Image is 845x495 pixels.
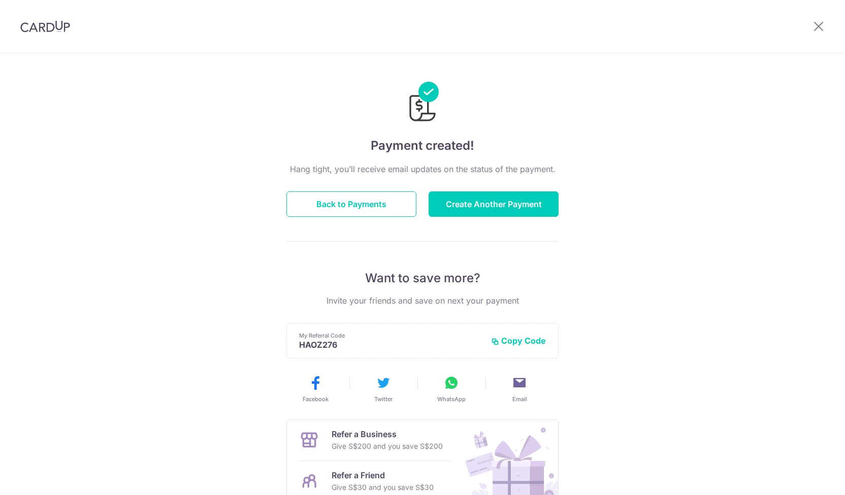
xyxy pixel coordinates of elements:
[299,332,483,340] p: My Referral Code
[286,137,559,155] h4: Payment created!
[303,395,329,403] span: Facebook
[286,270,559,286] p: Want to save more?
[491,336,546,346] button: Copy Code
[332,440,443,452] p: Give S$200 and you save S$200
[512,395,527,403] span: Email
[429,191,559,217] button: Create Another Payment
[332,428,443,440] p: Refer a Business
[490,375,549,403] button: Email
[353,375,413,403] button: Twitter
[374,395,393,403] span: Twitter
[421,375,481,403] button: WhatsApp
[406,82,439,124] img: Payments
[286,294,559,307] p: Invite your friends and save on next your payment
[332,481,434,493] p: Give S$30 and you save S$30
[437,395,466,403] span: WhatsApp
[285,375,345,403] button: Facebook
[20,20,70,32] img: CardUp
[286,163,559,175] p: Hang tight, you’ll receive email updates on the status of the payment.
[299,340,483,350] p: HAOZ276
[286,191,416,217] button: Back to Payments
[332,469,434,481] p: Refer a Friend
